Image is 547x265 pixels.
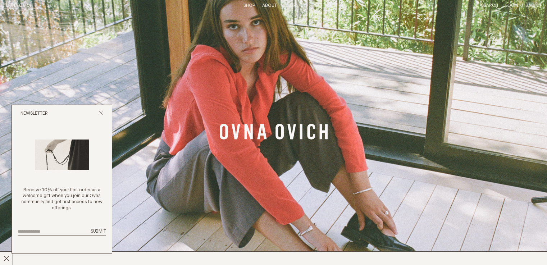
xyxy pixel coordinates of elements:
a: Search [481,3,498,8]
span: Submit [91,229,106,234]
span: [0] [534,3,541,8]
a: Banner Link [220,124,328,142]
a: Journal [284,3,304,8]
h2: Newsletter [20,111,48,117]
button: Submit [91,229,106,235]
span: Bag [525,3,534,8]
a: Login [505,3,518,8]
button: Close popup [99,110,103,117]
summary: About [262,3,277,9]
p: Receive 10% off your first order as a welcome gift when you join our Ovna community and get first... [18,187,106,212]
a: Home [6,3,33,8]
a: Shop [243,3,255,8]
